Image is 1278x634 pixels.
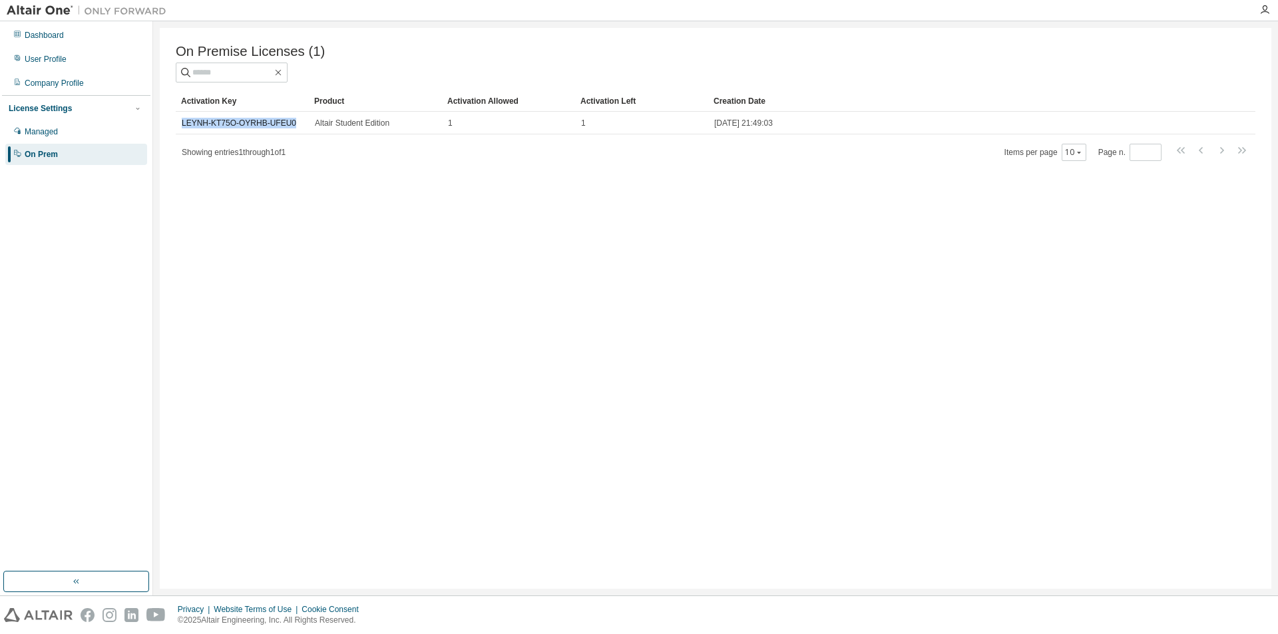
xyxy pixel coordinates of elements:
[4,608,73,622] img: altair_logo.svg
[25,78,84,88] div: Company Profile
[81,608,95,622] img: facebook.svg
[103,608,116,622] img: instagram.svg
[302,604,366,615] div: Cookie Consent
[25,30,64,41] div: Dashboard
[25,126,58,137] div: Managed
[581,118,586,128] span: 1
[447,90,570,112] div: Activation Allowed
[182,118,296,128] a: LEYNH-KT75O-OYRHB-UFEU0
[178,615,367,626] p: © 2025 Altair Engineering, Inc. All Rights Reserved.
[181,90,304,112] div: Activation Key
[315,118,389,128] span: Altair Student Edition
[124,608,138,622] img: linkedin.svg
[1098,144,1162,161] span: Page n.
[182,148,286,157] span: Showing entries 1 through 1 of 1
[214,604,302,615] div: Website Terms of Use
[1065,147,1083,158] button: 10
[580,90,703,112] div: Activation Left
[314,90,437,112] div: Product
[7,4,173,17] img: Altair One
[1004,144,1086,161] span: Items per page
[25,149,58,160] div: On Prem
[448,118,453,128] span: 1
[714,118,773,128] span: [DATE] 21:49:03
[714,90,1197,112] div: Creation Date
[146,608,166,622] img: youtube.svg
[176,44,325,59] span: On Premise Licenses (1)
[25,54,67,65] div: User Profile
[178,604,214,615] div: Privacy
[9,103,72,114] div: License Settings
